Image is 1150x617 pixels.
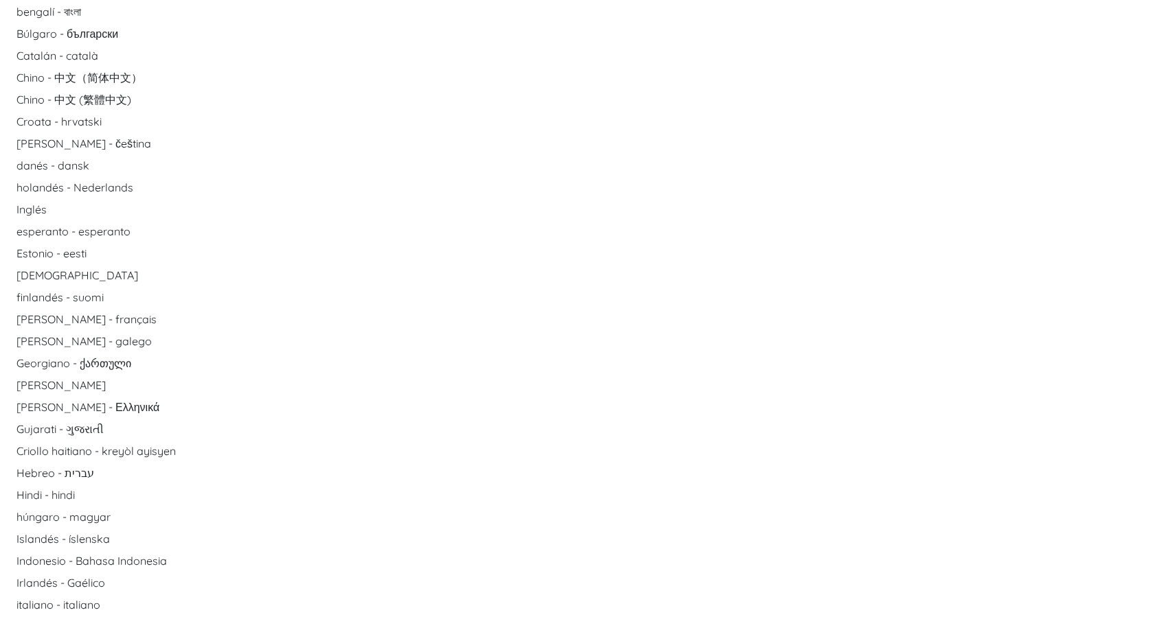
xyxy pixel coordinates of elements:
font: Croata - hrvatski [16,115,102,128]
font: húngaro - magyar [16,510,111,524]
font: [PERSON_NAME] - galego [16,334,152,348]
font: bengalí - বাংলা [16,5,81,19]
font: [PERSON_NAME] - Ελληνικά [16,400,159,414]
font: Irlandés - Gaélico [16,576,105,590]
font: [PERSON_NAME] [16,378,106,392]
font: Chino - 中文（简体中文） [16,71,142,84]
font: Estonio - eesti [16,246,87,260]
font: esperanto - esperanto [16,224,131,238]
font: Búlgaro - български [16,27,118,40]
font: danés - dansk [16,159,89,172]
font: Islandés - íslenska [16,532,110,546]
font: holandés - Nederlands [16,181,133,194]
font: Criollo haitiano - kreyòl ayisyen [16,444,176,458]
font: Catalán - català [16,49,98,62]
font: Georgiano - ქართული [16,356,131,370]
font: Indonesio - Bahasa Indonesia [16,554,167,568]
font: Chino - 中文 (繁體中文) [16,93,131,106]
font: finlandés - suomi [16,290,104,304]
font: Gujarati - ગુજરાતી [16,422,104,436]
font: [PERSON_NAME] - français [16,312,157,326]
font: [PERSON_NAME] - čeština [16,137,151,150]
font: italiano - italiano [16,598,100,612]
font: Hindi - hindi [16,488,75,502]
font: [DEMOGRAPHIC_DATA] [16,268,138,282]
font: Hebreo - ‎עברית‎ [16,466,94,480]
font: Inglés [16,202,47,216]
